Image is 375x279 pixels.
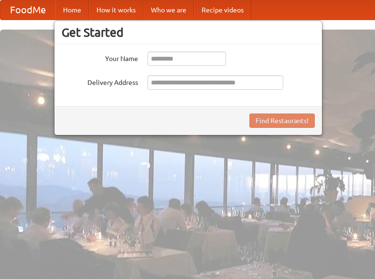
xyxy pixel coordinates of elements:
[249,114,315,128] button: Find Restaurants!
[62,52,138,63] label: Your Name
[0,0,55,20] a: FoodMe
[62,25,315,40] h3: Get Started
[55,0,89,20] a: Home
[194,0,251,20] a: Recipe videos
[143,0,194,20] a: Who we are
[89,0,143,20] a: How it works
[62,75,138,87] label: Delivery Address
